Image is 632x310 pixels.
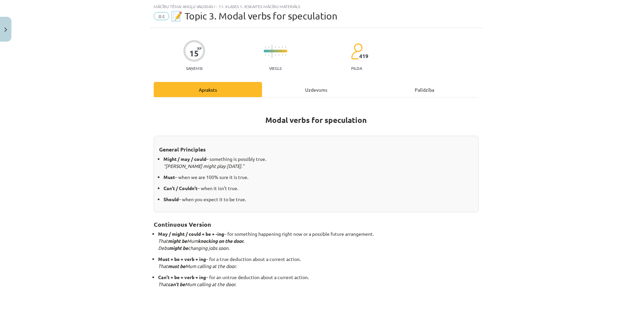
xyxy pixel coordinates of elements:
[163,185,473,192] p: – when it isn’t true.
[158,274,206,280] strong: Can’t + be + verb + ing
[163,156,473,170] p: – something is possibly true.
[154,12,169,20] span: #4
[198,238,244,244] strong: knocking on the door.
[163,174,175,180] strong: Must
[265,54,266,56] img: icon-short-line-57e1e144782c952c97e751825c79c345078a6d821885a25fce030b3d8c18986b.svg
[168,281,185,287] strong: can’t be
[158,281,236,287] em: That Mum calling at the door.
[285,46,286,48] img: icon-short-line-57e1e144782c952c97e751825c79c345078a6d821885a25fce030b3d8c18986b.svg
[197,46,201,50] span: XP
[265,46,266,48] img: icon-short-line-57e1e144782c952c97e751825c79c345078a6d821885a25fce030b3d8c18986b.svg
[154,82,262,97] div: Apraksts
[4,28,7,32] img: icon-close-lesson-0947bae3869378f0d4975bcd49f059093ad1ed9edebbc8119c70593378902aed.svg
[269,66,282,71] p: Viegls
[171,10,337,21] span: 📝 Topic 3. Modal verbs for speculation
[158,263,236,269] em: That Mum calling at the door.
[351,43,363,60] img: students-c634bb4e5e11cddfef0936a35e636f08e4e9abd3cc4e673bd6f9a4125e45ecb1.svg
[189,49,199,58] div: 15
[158,238,244,244] em: That Mum
[163,156,206,162] strong: Might / may / could
[359,53,368,59] span: 419
[275,46,276,48] img: icon-short-line-57e1e144782c952c97e751825c79c345078a6d821885a25fce030b3d8c18986b.svg
[268,54,269,56] img: icon-short-line-57e1e144782c952c97e751825c79c345078a6d821885a25fce030b3d8c18986b.svg
[163,174,473,181] p: – when we are 100% sure it is true.
[275,54,276,56] img: icon-short-line-57e1e144782c952c97e751825c79c345078a6d821885a25fce030b3d8c18986b.svg
[163,185,197,191] strong: Can’t / Couldn’t
[169,245,188,251] strong: might be
[163,163,244,169] em: “[PERSON_NAME] might play [DATE].”
[183,66,205,71] p: Saņemsi
[158,245,229,251] em: Debs changing jobs soon.
[278,46,279,48] img: icon-short-line-57e1e144782c952c97e751825c79c345078a6d821885a25fce030b3d8c18986b.svg
[351,66,362,71] p: pilda
[154,4,479,9] div: Mācību tēma: Angļu valodas i - 11. klases 1. ieskaites mācību materiāls
[163,196,473,203] p: – when you expect it to be true.
[158,256,479,270] p: – for a true deduction about a current action.
[168,238,187,244] strong: might be
[158,274,479,288] p: – for an untrue deduction about a current action.
[285,54,286,56] img: icon-short-line-57e1e144782c952c97e751825c79c345078a6d821885a25fce030b3d8c18986b.svg
[158,256,206,262] strong: Must + be + verb + ing
[158,231,224,237] strong: May / might / could + be + -ing
[370,82,479,97] div: Palīdzība
[168,263,185,269] strong: must be
[262,82,370,97] div: Uzdevums
[154,220,211,228] strong: Continuous Version
[278,54,279,56] img: icon-short-line-57e1e144782c952c97e751825c79c345078a6d821885a25fce030b3d8c18986b.svg
[265,115,367,125] strong: Modal verbs for speculation
[158,230,479,252] p: – for something happening right now or a possible future arrangement.
[163,196,179,202] strong: Should
[159,146,206,153] strong: General Principles
[268,46,269,48] img: icon-short-line-57e1e144782c952c97e751825c79c345078a6d821885a25fce030b3d8c18986b.svg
